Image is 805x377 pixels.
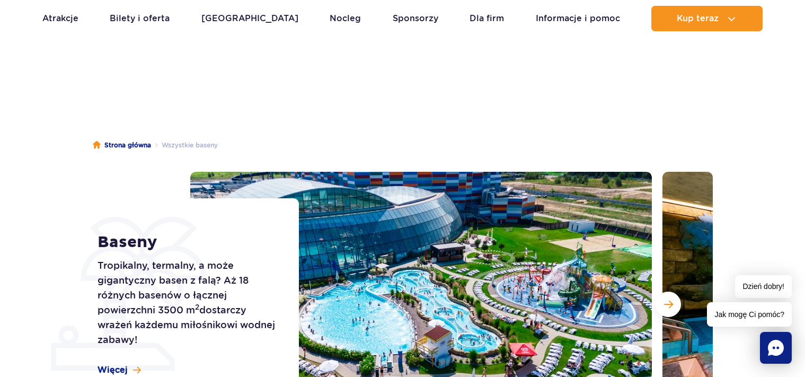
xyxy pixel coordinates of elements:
[735,275,792,298] span: Dzień dobry!
[98,258,275,347] p: Tropikalny, termalny, a może gigantyczny basen z falą? Aż 18 różnych basenów o łącznej powierzchn...
[656,292,681,317] button: Następny slajd
[201,6,298,31] a: [GEOGRAPHIC_DATA]
[195,303,199,311] sup: 2
[42,6,78,31] a: Atrakcje
[110,6,170,31] a: Bilety i oferta
[98,364,128,376] span: Więcej
[98,364,141,376] a: Więcej
[760,332,792,364] div: Chat
[330,6,361,31] a: Nocleg
[651,6,763,31] button: Kup teraz
[151,140,218,151] li: Wszystkie baseny
[677,14,719,23] span: Kup teraz
[98,233,275,252] h1: Baseny
[536,6,620,31] a: Informacje i pomoc
[707,302,792,327] span: Jak mogę Ci pomóc?
[93,140,151,151] a: Strona główna
[393,6,438,31] a: Sponsorzy
[470,6,504,31] a: Dla firm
